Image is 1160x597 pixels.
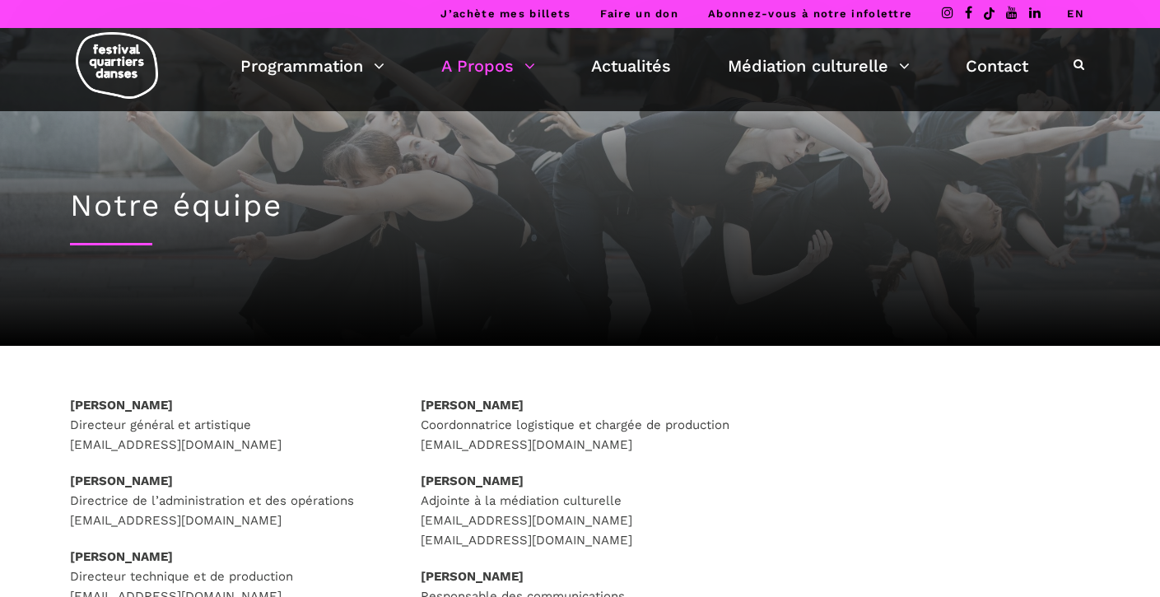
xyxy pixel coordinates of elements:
[70,398,173,413] strong: [PERSON_NAME]
[421,398,524,413] strong: [PERSON_NAME]
[240,52,384,80] a: Programmation
[70,471,389,530] p: Directrice de l’administration et des opérations [EMAIL_ADDRESS][DOMAIN_NAME]
[728,52,910,80] a: Médiation culturelle
[591,52,671,80] a: Actualités
[421,569,524,584] strong: [PERSON_NAME]
[600,7,678,20] a: Faire un don
[70,395,389,455] p: Directeur général et artistique [EMAIL_ADDRESS][DOMAIN_NAME]
[708,7,912,20] a: Abonnez-vous à notre infolettre
[440,7,571,20] a: J’achète mes billets
[421,471,739,550] p: Adjointe à la médiation culturelle [EMAIL_ADDRESS][DOMAIN_NAME] [EMAIL_ADDRESS][DOMAIN_NAME]
[1067,7,1084,20] a: EN
[441,52,535,80] a: A Propos
[76,32,158,99] img: logo-fqd-med
[421,473,524,488] strong: [PERSON_NAME]
[421,395,739,455] p: Coordonnatrice logistique et chargée de production [EMAIL_ADDRESS][DOMAIN_NAME]
[70,188,1091,224] h1: Notre équipe
[70,473,173,488] strong: [PERSON_NAME]
[70,549,173,564] strong: [PERSON_NAME]
[966,52,1028,80] a: Contact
